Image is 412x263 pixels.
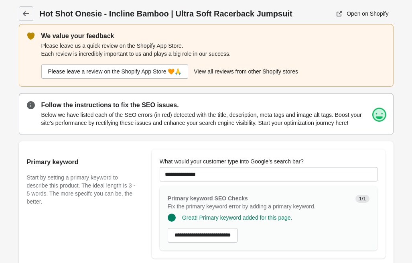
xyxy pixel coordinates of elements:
p: Fix the primary keyword error by adding a primary keyword. [168,202,349,210]
p: Below we have listed each of the SEO errors (in red) detected with the title, description, meta t... [41,111,386,127]
span: Great! Primary keyword added for this page. [182,214,292,221]
img: happy.png [371,107,387,123]
label: What would your customer type into Google's search bar? [160,157,304,165]
a: Please leave a review on the Shopify App Store 🧡🙏 [41,64,189,79]
a: View all reviews from other Shopify stores [191,64,301,79]
span: 1/1 [355,195,369,203]
h2: Primary keyword [27,157,136,167]
p: Start by setting a primary keyword to describe this product. The ideal length is 3 - 5 words. The... [27,173,136,206]
a: Open on Shopify [332,6,393,21]
p: Please leave us a quick review on the Shopify App Store. [41,42,377,50]
div: Open on Shopify [347,10,388,17]
p: Follow the instructions to fix the SEO issues. [41,100,386,110]
div: Please leave a review on the Shopify App Store 🧡🙏 [48,68,182,75]
span: Primary keyword SEO Checks [168,195,248,202]
p: Each review is incredibly important to us and plays a big role in our success. [41,50,377,58]
p: We value your feedback [41,31,377,41]
h1: Hot Shot Onesie - Incline Bamboo | Ultra Soft Racerback Jumpsuit [40,8,309,19]
div: View all reviews from other Shopify stores [194,68,298,75]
